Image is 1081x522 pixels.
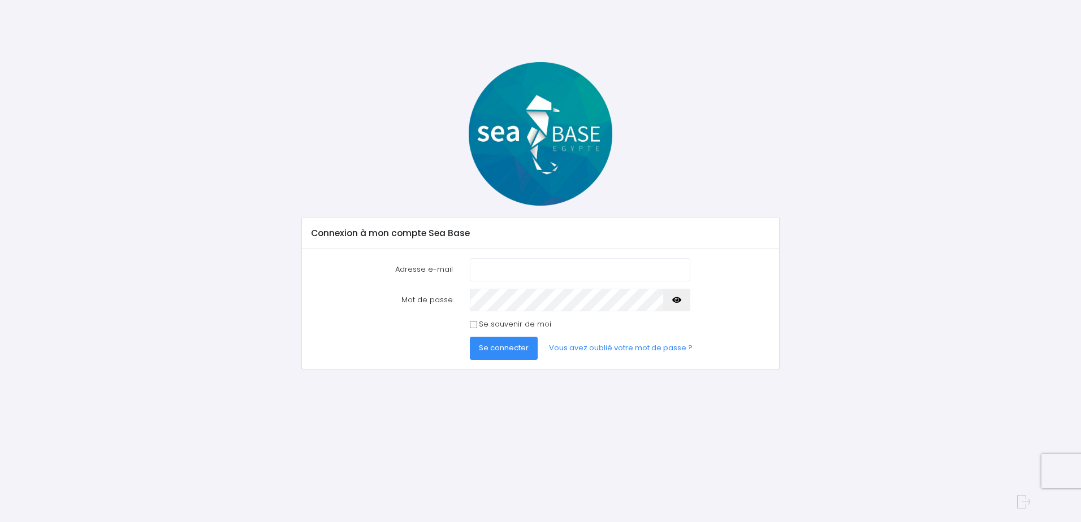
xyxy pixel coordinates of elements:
a: Vous avez oublié votre mot de passe ? [540,337,702,359]
span: Se connecter [479,342,529,353]
button: Se connecter [470,337,538,359]
label: Mot de passe [303,289,461,311]
div: Connexion à mon compte Sea Base [302,217,779,249]
label: Se souvenir de moi [479,319,551,330]
label: Adresse e-mail [303,258,461,281]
